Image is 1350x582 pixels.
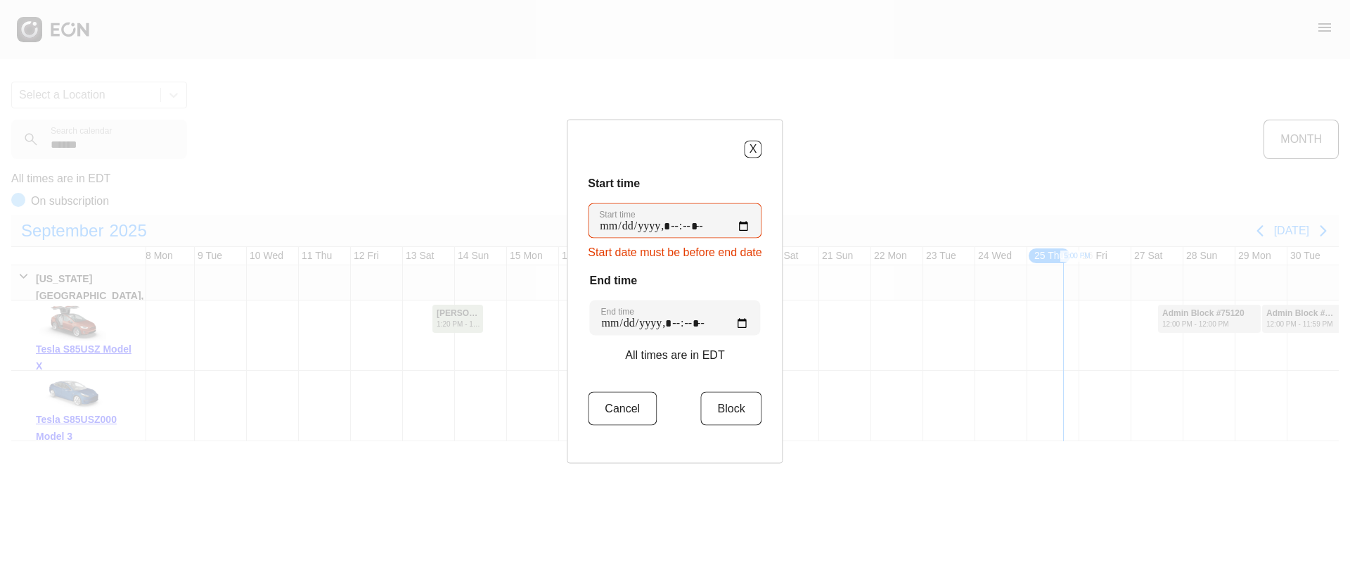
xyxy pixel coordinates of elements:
[599,208,635,220] label: Start time
[701,391,762,425] button: Block
[588,175,761,191] h3: Start time
[590,272,761,289] h3: End time
[601,305,634,317] label: End time
[588,238,761,260] div: Start date must be before end date
[745,140,762,158] button: X
[588,391,657,425] button: Cancel
[625,346,724,363] p: All times are in EDT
